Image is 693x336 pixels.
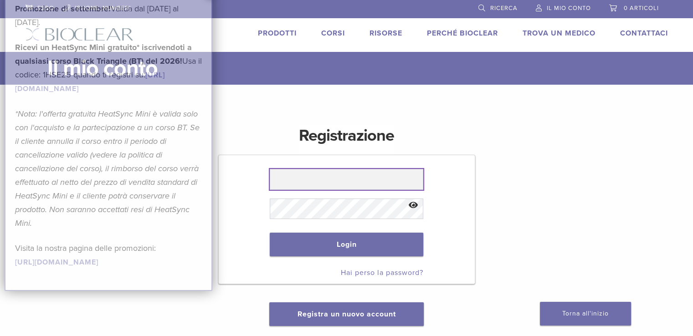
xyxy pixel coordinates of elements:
button: Registra un nuovo account [269,302,423,326]
font: Login [337,240,357,249]
font: Ricerca [490,5,518,12]
font: Torna all'inizio [562,310,609,317]
a: Prodotti [258,29,297,38]
font: 0 articoli [624,5,659,12]
a: Perché Bioclear [427,29,498,38]
a: Risorse [370,29,402,38]
a: Registra un nuovo account [297,310,395,319]
font: Valida dal [DATE] al [DATE]. [15,4,179,27]
font: Visita la nostra pagina delle promozioni: [15,243,156,253]
font: Ricevi un HeatSync Mini gratuito* iscrivendoti a qualsiasi corso Black Triangle (BT) del 2026! [15,42,192,66]
font: Registrazione [299,126,394,145]
a: Trova un medico [523,29,595,38]
a: Corsi [321,29,345,38]
font: *Nota: l'offerta gratuita HeatSync Mini è valida solo con l'acquisto e la partecipazione a un cor... [15,109,200,228]
font: Promozione di settembre! [15,4,111,14]
button: Mostra password [404,194,423,217]
a: Torna all'inizio [540,302,631,326]
a: Hai perso la password? [341,268,423,277]
font: Il mio conto [547,5,591,12]
a: Contattaci [620,29,668,38]
button: Login [270,233,423,256]
a: [URL][DOMAIN_NAME] [15,258,98,267]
